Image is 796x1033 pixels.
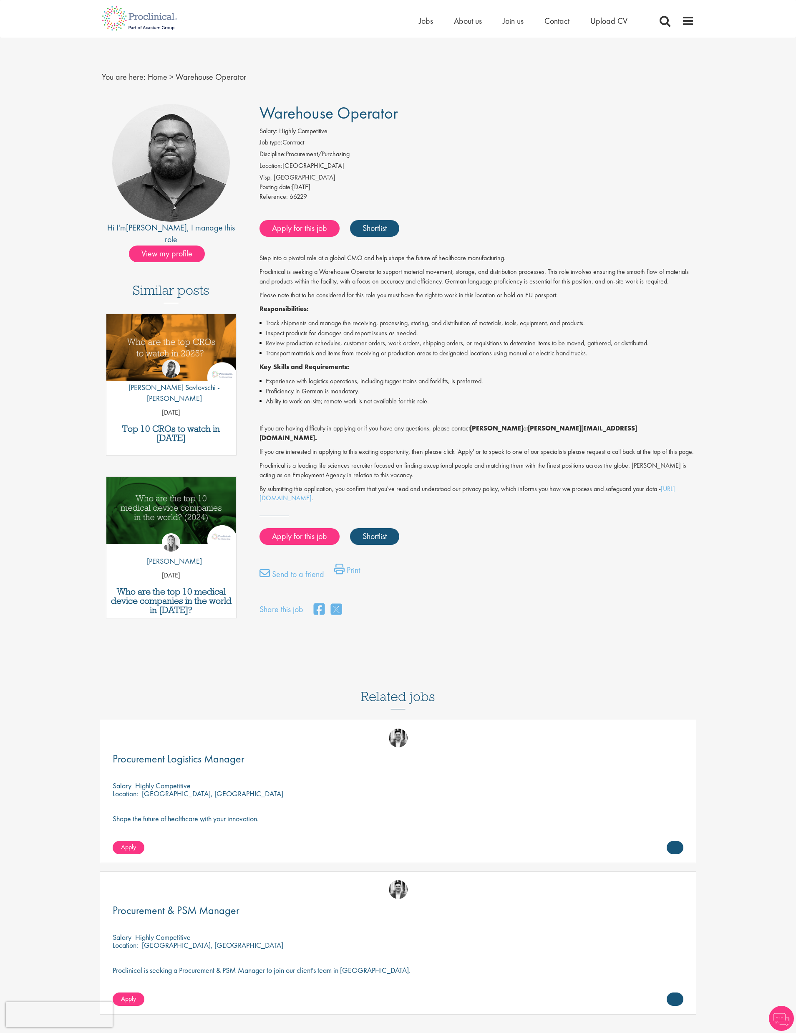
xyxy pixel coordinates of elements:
li: Transport materials and items from receiving or production areas to designated locations using ma... [259,348,695,358]
p: [GEOGRAPHIC_DATA], [GEOGRAPHIC_DATA] [142,940,283,950]
span: Procurement Logistics Manager [113,752,244,766]
div: [DATE] [259,182,695,192]
a: About us [454,15,482,26]
a: Top 10 CROs to watch in [DATE] [111,424,232,443]
a: Theodora Savlovschi - Wicks [PERSON_NAME] Savlovschi - [PERSON_NAME] [106,360,236,408]
strong: [PERSON_NAME][EMAIL_ADDRESS][DOMAIN_NAME]. [259,424,637,442]
p: Proclinical is a leading life sciences recruiter focused on finding exceptional people and matchi... [259,461,695,480]
a: Link to a post [106,314,236,388]
a: Link to a post [106,477,236,551]
span: Salary [113,781,131,790]
a: Upload CV [590,15,627,26]
strong: Responsibilities: [259,304,309,313]
a: Apply [113,841,144,854]
span: Apply [121,843,136,851]
a: Shortlist [350,528,399,545]
a: share on facebook [314,601,325,619]
span: Location: [113,940,138,950]
span: Salary [113,932,131,942]
a: Hannah Burke [PERSON_NAME] [141,533,202,571]
img: Chatbot [769,1006,794,1031]
strong: Key Skills and Requirements: [259,362,349,371]
span: You are here: [102,71,146,82]
p: [PERSON_NAME] Savlovschi - [PERSON_NAME] [106,382,236,403]
p: [DATE] [106,571,236,580]
a: share on twitter [331,601,342,619]
label: Discipline: [259,149,286,159]
li: Procurement/Purchasing [259,149,695,161]
p: Shape the future of healthcare with your innovation. [113,815,683,823]
label: Job type: [259,138,282,147]
a: Procurement Logistics Manager [113,754,683,764]
a: Apply for this job [259,220,340,237]
p: [PERSON_NAME] [141,556,202,567]
p: Please note that to be considered for this role you must have the right to work in this location ... [259,291,695,300]
a: Send to a friend [259,568,324,585]
div: Job description [259,253,695,503]
li: Contract [259,138,695,149]
img: imeage of recruiter Ashley Bennett [112,104,230,222]
a: Who are the top 10 medical device companies in the world in [DATE]? [111,587,232,615]
h3: Related jobs [361,668,435,709]
a: Jobs [419,15,433,26]
p: Proclinical is seeking a Procurement & PSM Manager to join our client's team in [GEOGRAPHIC_DATA]. [113,966,683,974]
iframe: reCAPTCHA [6,1002,113,1027]
span: Location: [113,789,138,798]
label: Reference: [259,192,288,202]
p: By submitting this application, you confirm that you've read and understood our privacy policy, w... [259,484,695,504]
li: Ability to work on-site; remote work is not available for this role. [259,396,695,406]
p: [GEOGRAPHIC_DATA], [GEOGRAPHIC_DATA] [142,789,283,798]
p: [DATE] [106,408,236,418]
p: Step into a pivotal role at a global CMO and help shape the future of healthcare manufacturing. [259,253,695,263]
p: Highly Competitive [135,781,191,790]
strong: [PERSON_NAME] [470,424,523,433]
span: View my profile [129,246,205,262]
img: Top 10 CROs 2025 | Proclinical [106,314,236,381]
li: Experience with logistics operations, including tugger trains and forklifts, is preferred. [259,376,695,386]
a: Apply [113,992,144,1006]
li: Proficiency in German is mandatory. [259,386,695,396]
label: Location: [259,161,282,171]
img: Edward Little [389,729,408,747]
span: > [169,71,174,82]
div: Visp, [GEOGRAPHIC_DATA] [259,173,695,182]
img: Edward Little [389,880,408,899]
a: breadcrumb link [148,71,167,82]
img: Top 10 Medical Device Companies 2024 [106,477,236,544]
div: Hi I'm , I manage this role [102,222,241,246]
p: If you are having difficulty in applying or if you have any questions, please contact at [259,424,695,443]
a: Contact [544,15,569,26]
p: Highly Competitive [135,932,191,942]
span: Apply [121,994,136,1003]
p: If you are interested in applying to this exciting opportunity, then please click 'Apply' or to s... [259,447,695,457]
li: [GEOGRAPHIC_DATA] [259,161,695,173]
a: Apply for this job [259,528,340,545]
span: Warehouse Operator [176,71,246,82]
a: Join us [503,15,524,26]
span: Posting date: [259,182,292,191]
label: Share this job [259,603,303,615]
label: Salary: [259,127,277,136]
span: 66229 [290,192,307,201]
a: [URL][DOMAIN_NAME] [259,484,675,503]
img: Hannah Burke [162,533,180,552]
img: Theodora Savlovschi - Wicks [162,360,180,378]
a: View my profile [129,247,213,258]
li: Track shipments and manage the receiving, processing, storing, and distribution of materials, too... [259,318,695,328]
li: Inspect products for damages and report issues as needed. [259,328,695,338]
a: Procurement & PSM Manager [113,905,683,916]
span: Warehouse Operator [259,102,398,124]
a: Shortlist [350,220,399,237]
h3: Similar posts [133,283,209,303]
li: Review production schedules, customer orders, work orders, shipping orders, or requisitions to de... [259,338,695,348]
span: Procurement & PSM Manager [113,903,239,917]
span: Highly Competitive [279,127,327,135]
